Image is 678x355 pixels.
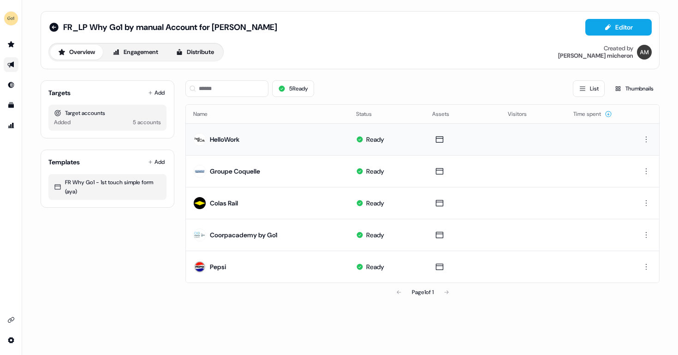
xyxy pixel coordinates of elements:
[210,262,226,271] div: Pepsi
[585,19,652,36] button: Editor
[272,80,314,97] button: 5Ready
[585,24,652,33] a: Editor
[105,45,166,60] button: Engagement
[366,135,384,144] div: Ready
[4,37,18,52] a: Go to prospects
[133,118,161,127] div: 5 accounts
[210,199,238,208] div: Colas Rail
[356,106,383,122] button: Status
[146,156,167,168] button: Add
[146,86,167,99] button: Add
[210,135,239,144] div: HelloWork
[4,313,18,327] a: Go to integrations
[412,288,434,297] div: Page 1 of 1
[4,118,18,133] a: Go to attribution
[48,88,71,97] div: Targets
[210,167,260,176] div: Groupe Coquelle
[425,105,501,123] th: Assets
[366,230,384,240] div: Ready
[637,45,652,60] img: alexandre
[50,45,103,60] button: Overview
[366,262,384,271] div: Ready
[366,167,384,176] div: Ready
[4,333,18,348] a: Go to integrations
[4,57,18,72] a: Go to outbound experience
[63,22,277,33] span: FR_LP Why Go1 by manual Account for [PERSON_NAME]
[573,106,612,122] button: Time spent
[4,98,18,113] a: Go to templates
[366,199,384,208] div: Ready
[54,178,161,196] div: FR Why Go1 - 1st touch simple form (aya)
[558,52,633,60] div: [PERSON_NAME] micheron
[54,118,71,127] div: Added
[48,157,80,167] div: Templates
[608,80,660,97] button: Thumbnails
[508,106,538,122] button: Visitors
[54,108,161,118] div: Target accounts
[604,45,633,52] div: Created by
[4,78,18,92] a: Go to Inbound
[168,45,222,60] button: Distribute
[193,106,219,122] button: Name
[573,80,605,97] button: List
[210,230,277,240] div: Coorpacademy by Go1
